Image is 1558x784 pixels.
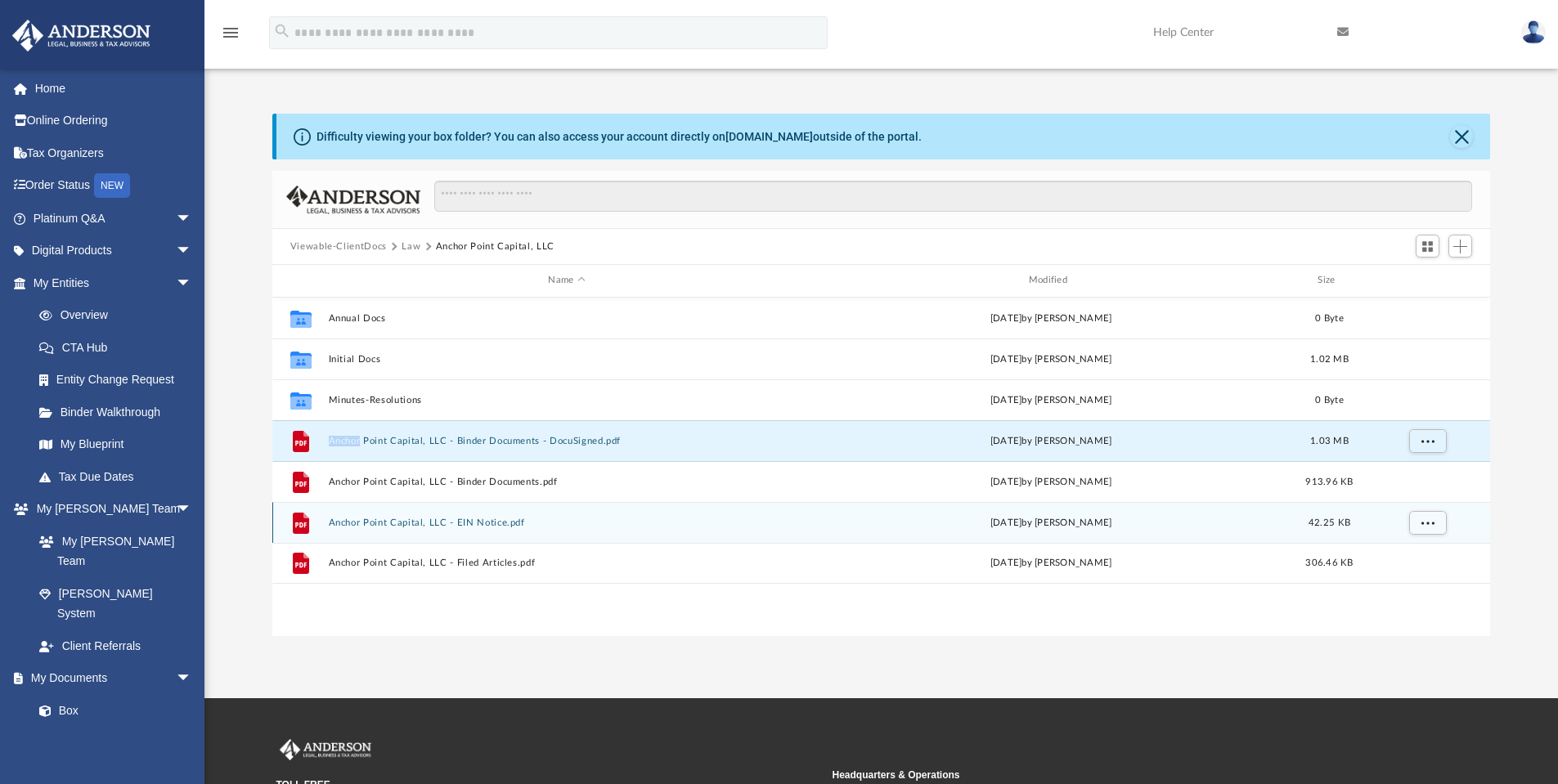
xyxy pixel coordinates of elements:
span: arrow_drop_down [176,202,209,235]
a: My Blueprint [23,428,209,461]
a: Box [23,694,200,727]
button: Close [1450,125,1473,148]
div: id [280,273,321,288]
span: arrow_drop_down [176,662,209,696]
a: Online Ordering [11,105,217,137]
a: Tax Organizers [11,137,217,169]
div: Difficulty viewing your box folder? You can also access your account directly on outside of the p... [317,128,922,146]
div: [DATE] by [PERSON_NAME] [812,433,1289,448]
a: [PERSON_NAME] System [23,577,209,629]
div: Name [327,273,805,288]
a: My Entitiesarrow_drop_down [11,267,217,299]
button: Add [1448,235,1473,258]
a: [DOMAIN_NAME] [725,130,813,143]
button: More options [1408,510,1446,535]
div: [DATE] by [PERSON_NAME] [812,392,1289,407]
button: Anchor Point Capital, LLC - Filed Articles.pdf [328,558,805,568]
i: search [273,22,291,40]
button: Minutes-Resolutions [328,395,805,405]
a: Digital Productsarrow_drop_down [11,235,217,267]
img: User Pic [1521,20,1546,44]
span: 1.02 MB [1310,354,1349,363]
div: [DATE] by [PERSON_NAME] [812,352,1289,366]
button: Law [402,240,420,254]
span: 1.03 MB [1310,436,1349,445]
button: Initial Docs [328,354,805,365]
a: Tax Due Dates [23,460,217,493]
input: Search files and folders [434,181,1472,212]
span: arrow_drop_down [176,267,209,300]
div: grid [272,298,1491,636]
a: My [PERSON_NAME] Team [23,525,200,577]
img: Anderson Advisors Platinum Portal [7,20,155,52]
small: Headquarters & Operations [833,768,1377,782]
button: Switch to Grid View [1416,235,1440,258]
span: 0 Byte [1315,313,1344,322]
a: Home [11,72,217,105]
a: Entity Change Request [23,364,217,396]
a: Platinum Q&Aarrow_drop_down [11,202,217,235]
a: Client Referrals [23,629,209,662]
i: menu [221,23,240,43]
div: Size [1296,273,1362,288]
span: 913.96 KB [1305,477,1353,486]
span: 306.46 KB [1305,558,1353,567]
a: menu [221,31,240,43]
button: Anchor Point Capital, LLC [436,240,555,254]
a: CTA Hub [23,331,217,364]
button: More options [1408,551,1446,576]
a: Overview [23,299,217,332]
span: 42.25 KB [1309,517,1350,526]
button: Anchor Point Capital, LLC - EIN Notice.pdf [328,517,805,528]
a: Binder Walkthrough [23,396,217,428]
div: Modified [812,273,1290,288]
span: arrow_drop_down [176,493,209,526]
span: arrow_drop_down [176,235,209,268]
div: [DATE] by [PERSON_NAME] [812,311,1289,325]
button: More options [1408,428,1446,453]
div: NEW [94,173,130,198]
button: Anchor Point Capital, LLC - Binder Documents - DocuSigned.pdf [328,436,805,446]
span: 0 Byte [1315,395,1344,404]
div: [DATE] by [PERSON_NAME] [812,474,1289,489]
a: My Documentsarrow_drop_down [11,662,209,695]
button: Anchor Point Capital, LLC - Binder Documents.pdf [328,477,805,487]
div: [DATE] by [PERSON_NAME] [812,556,1289,571]
div: [DATE] by [PERSON_NAME] [812,515,1289,530]
img: Anderson Advisors Platinum Portal [276,739,375,760]
div: id [1369,273,1484,288]
button: Viewable-ClientDocs [290,240,387,254]
a: Meeting Minutes [23,727,209,759]
button: More options [1408,469,1446,494]
a: My [PERSON_NAME] Teamarrow_drop_down [11,493,209,526]
button: Annual Docs [328,313,805,324]
a: Order StatusNEW [11,169,217,203]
